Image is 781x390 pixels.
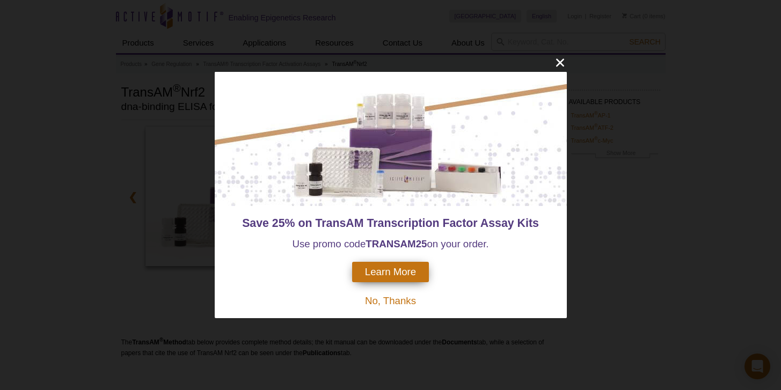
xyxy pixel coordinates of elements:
[416,238,427,249] strong: 25
[242,217,539,230] span: Save 25% on TransAM Transcription Factor Assay Kits
[366,238,415,249] strong: TRANSAM
[365,266,416,278] span: Learn More
[365,295,416,306] span: No, Thanks
[553,56,567,69] button: close
[292,238,488,249] span: Use promo code on your order.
